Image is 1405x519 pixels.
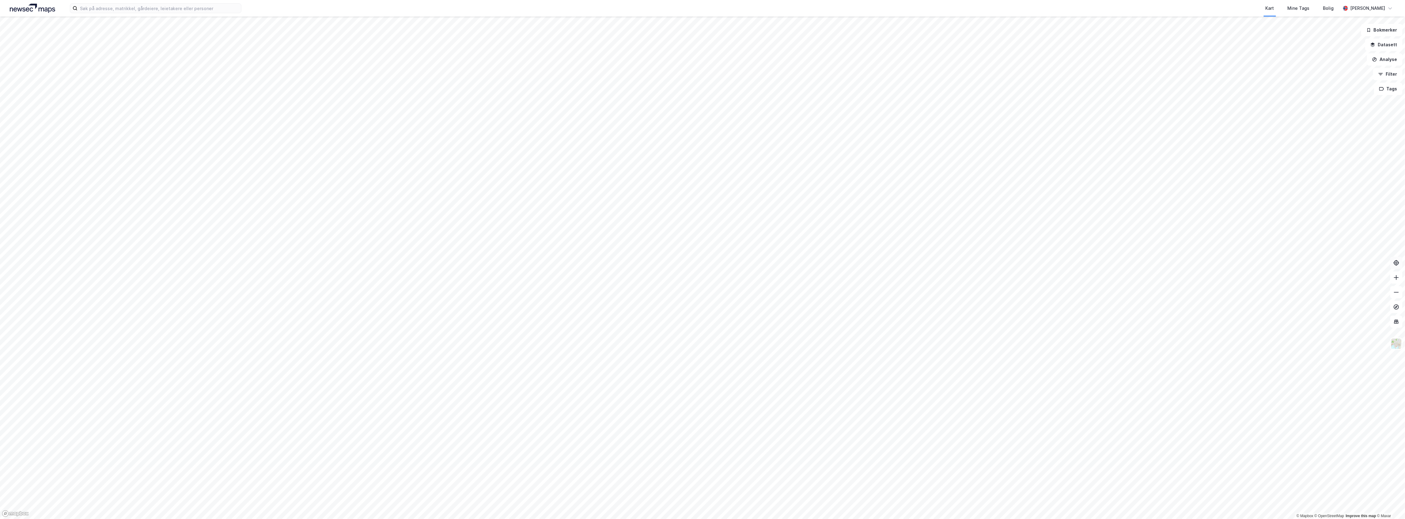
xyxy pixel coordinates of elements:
[1323,5,1334,12] div: Bolig
[1374,490,1405,519] iframe: Chat Widget
[1365,39,1403,51] button: Datasett
[1346,514,1376,518] a: Improve this map
[1297,514,1313,518] a: Mapbox
[2,510,29,517] a: Mapbox homepage
[1367,53,1403,66] button: Analyse
[1361,24,1403,36] button: Bokmerker
[1350,5,1385,12] div: [PERSON_NAME]
[10,4,55,13] img: logo.a4113a55bc3d86da70a041830d287a7e.svg
[1374,490,1405,519] div: Kontrollprogram for chat
[1315,514,1344,518] a: OpenStreetMap
[1373,68,1403,80] button: Filter
[1288,5,1310,12] div: Mine Tags
[1266,5,1274,12] div: Kart
[1374,83,1403,95] button: Tags
[1391,338,1402,350] img: Z
[78,4,241,13] input: Søk på adresse, matrikkel, gårdeiere, leietakere eller personer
